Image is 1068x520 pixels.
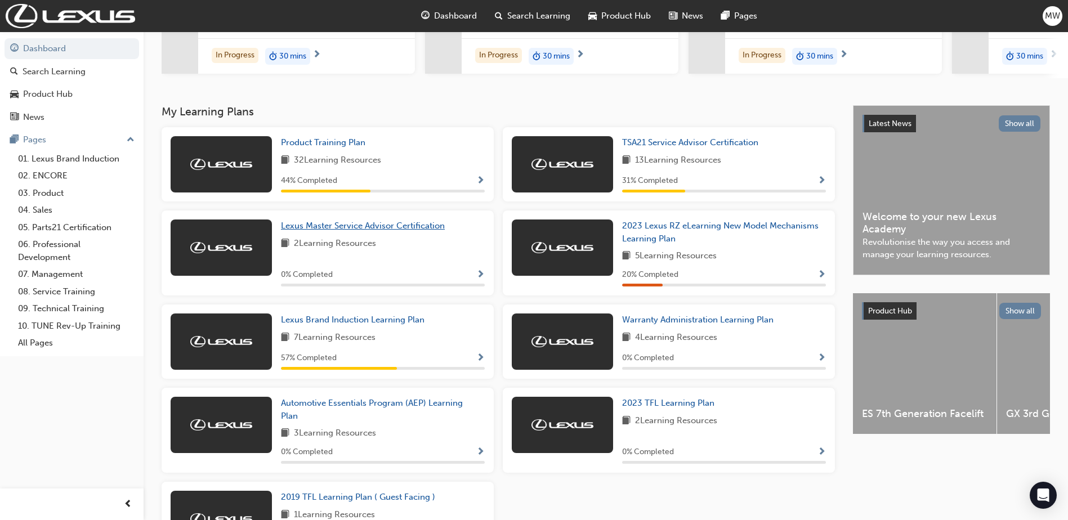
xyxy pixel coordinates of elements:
[543,50,570,63] span: 30 mins
[5,36,139,129] button: DashboardSearch LearningProduct HubNews
[817,174,826,188] button: Show Progress
[279,50,306,63] span: 30 mins
[507,10,570,23] span: Search Learning
[5,84,139,105] a: Product Hub
[476,268,485,282] button: Show Progress
[734,10,757,23] span: Pages
[862,302,1041,320] a: Product HubShow all
[23,88,73,101] div: Product Hub
[817,353,826,364] span: Show Progress
[190,242,252,253] img: Trak
[14,300,139,317] a: 09. Technical Training
[862,407,987,420] span: ES 7th Generation Facelift
[476,445,485,459] button: Show Progress
[839,50,848,60] span: next-icon
[721,9,730,23] span: pages-icon
[817,176,826,186] span: Show Progress
[622,137,758,147] span: TSA21 Service Advisor Certification
[712,5,766,28] a: pages-iconPages
[190,336,252,347] img: Trak
[10,67,18,77] span: search-icon
[281,174,337,187] span: 44 % Completed
[622,136,763,149] a: TSA21 Service Advisor Certification
[14,236,139,266] a: 06. Professional Development
[476,353,485,364] span: Show Progress
[127,133,135,147] span: up-icon
[212,48,258,63] div: In Progress
[5,38,139,59] a: Dashboard
[5,129,139,150] button: Pages
[660,5,712,28] a: news-iconNews
[531,242,593,253] img: Trak
[1006,49,1014,64] span: duration-icon
[476,270,485,280] span: Show Progress
[14,219,139,236] a: 05. Parts21 Certification
[269,49,277,64] span: duration-icon
[817,445,826,459] button: Show Progress
[14,167,139,185] a: 02. ENCORE
[1030,482,1057,509] div: Open Intercom Messenger
[622,154,631,168] span: book-icon
[294,427,376,441] span: 3 Learning Resources
[486,5,579,28] a: search-iconSearch Learning
[817,351,826,365] button: Show Progress
[853,105,1050,275] a: Latest NewsShow allWelcome to your new Lexus AcademyRevolutionise the way you access and manage y...
[23,133,46,146] div: Pages
[475,48,522,63] div: In Progress
[5,107,139,128] a: News
[622,221,819,244] span: 2023 Lexus RZ eLearning New Model Mechanisms Learning Plan
[863,210,1040,236] span: Welcome to your new Lexus Academy
[531,159,593,170] img: Trak
[622,249,631,263] span: book-icon
[281,136,370,149] a: Product Training Plan
[190,159,252,170] img: Trak
[412,5,486,28] a: guage-iconDashboard
[434,10,477,23] span: Dashboard
[281,398,463,421] span: Automotive Essentials Program (AEP) Learning Plan
[817,270,826,280] span: Show Progress
[294,331,376,345] span: 7 Learning Resources
[622,331,631,345] span: book-icon
[294,154,381,168] span: 32 Learning Resources
[190,419,252,431] img: Trak
[162,105,835,118] h3: My Learning Plans
[14,150,139,168] a: 01. Lexus Brand Induction
[817,447,826,458] span: Show Progress
[281,237,289,251] span: book-icon
[6,4,135,28] img: Trak
[863,236,1040,261] span: Revolutionise the way you access and manage your learning resources.
[622,414,631,428] span: book-icon
[281,492,435,502] span: 2019 TFL Learning Plan ( Guest Facing )
[622,268,678,281] span: 20 % Completed
[531,336,593,347] img: Trak
[588,9,597,23] span: car-icon
[622,397,719,410] a: 2023 TFL Learning Plan
[806,50,833,63] span: 30 mins
[817,268,826,282] button: Show Progress
[281,446,333,459] span: 0 % Completed
[622,398,714,408] span: 2023 TFL Learning Plan
[622,352,674,365] span: 0 % Completed
[14,317,139,335] a: 10. TUNE Rev-Up Training
[622,446,674,459] span: 0 % Completed
[281,397,485,422] a: Automotive Essentials Program (AEP) Learning Plan
[312,50,321,60] span: next-icon
[1049,50,1058,60] span: next-icon
[635,331,717,345] span: 4 Learning Resources
[533,49,540,64] span: duration-icon
[1016,50,1043,63] span: 30 mins
[476,351,485,365] button: Show Progress
[476,176,485,186] span: Show Progress
[10,113,19,123] span: news-icon
[14,283,139,301] a: 08. Service Training
[10,89,19,100] span: car-icon
[1043,6,1062,26] button: MW
[281,219,449,232] a: Lexus Master Service Advisor Certification
[796,49,804,64] span: duration-icon
[739,48,785,63] div: In Progress
[294,237,376,251] span: 2 Learning Resources
[124,497,132,512] span: prev-icon
[281,427,289,441] span: book-icon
